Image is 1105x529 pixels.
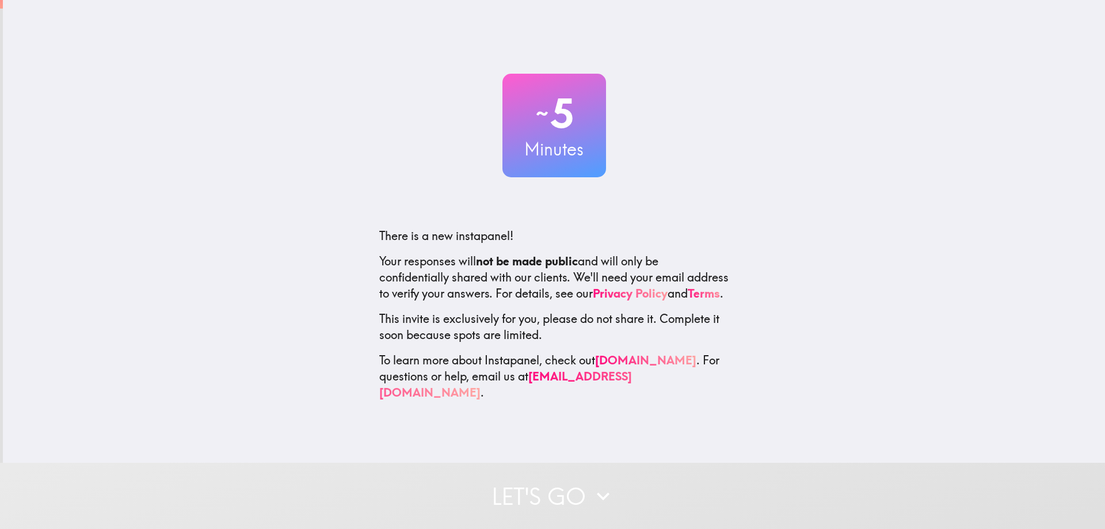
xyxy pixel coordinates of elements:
[379,253,729,302] p: Your responses will and will only be confidentially shared with our clients. We'll need your emai...
[379,229,513,243] span: There is a new instapanel!
[379,311,729,343] p: This invite is exclusively for you, please do not share it. Complete it soon because spots are li...
[502,137,606,161] h3: Minutes
[502,90,606,137] h2: 5
[534,96,550,131] span: ~
[476,254,578,268] b: not be made public
[379,352,729,401] p: To learn more about Instapanel, check out . For questions or help, email us at .
[688,286,720,300] a: Terms
[595,353,696,367] a: [DOMAIN_NAME]
[593,286,668,300] a: Privacy Policy
[379,369,632,399] a: [EMAIL_ADDRESS][DOMAIN_NAME]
